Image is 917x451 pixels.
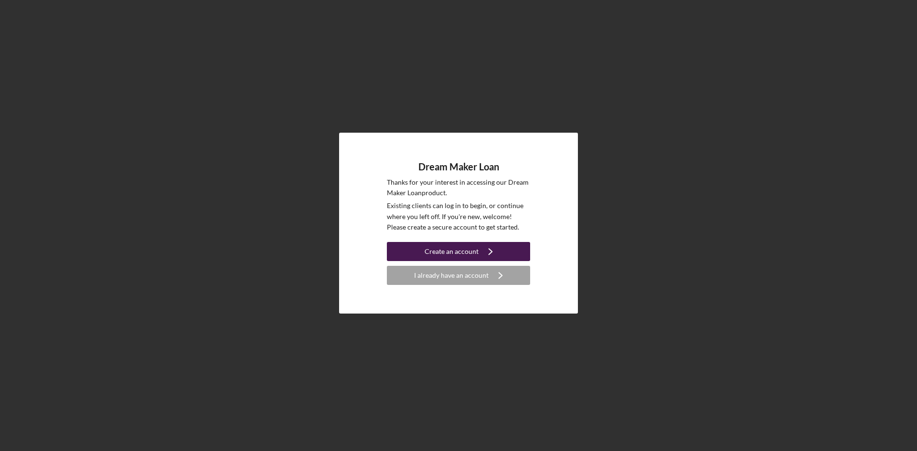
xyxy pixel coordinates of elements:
[418,161,499,172] h4: Dream Maker Loan
[387,266,530,285] button: I already have an account
[387,242,530,263] a: Create an account
[387,242,530,261] button: Create an account
[387,177,530,199] p: Thanks for your interest in accessing our Dream Maker Loan product.
[425,242,479,261] div: Create an account
[387,200,530,232] p: Existing clients can log in to begin, or continue where you left off. If you're new, welcome! Ple...
[414,266,489,285] div: I already have an account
